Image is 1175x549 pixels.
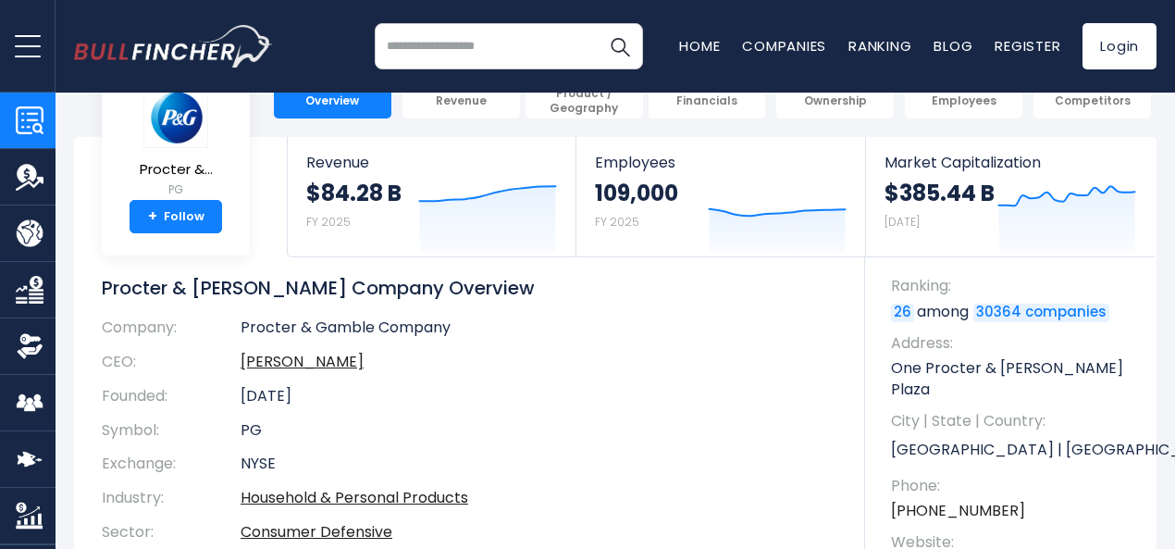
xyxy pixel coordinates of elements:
a: Market Capitalization $385.44 B [DATE] [866,137,1155,256]
th: Symbol: [102,414,241,448]
a: Ranking [848,36,911,56]
th: CEO: [102,345,241,380]
button: Search [597,23,643,69]
span: Revenue [436,94,487,108]
a: Register [995,36,1060,56]
small: [DATE] [884,214,920,230]
a: Household & Personal Products [241,487,468,508]
p: among [891,302,1138,322]
th: Founded: [102,380,241,414]
strong: 109,000 [595,179,678,207]
span: Phone: [891,476,1138,496]
p: One Procter & [PERSON_NAME] Plaza [891,358,1138,400]
td: Procter & Gamble Company [241,318,837,345]
a: +Follow [130,200,222,233]
a: Procter &... PG [139,85,214,201]
span: Address: [891,333,1138,354]
span: Revenue [306,154,557,171]
th: Industry: [102,481,241,516]
strong: $84.28 B [306,179,402,207]
small: PG [140,181,213,198]
span: Ownership [804,94,867,108]
span: City | State | Country: [891,411,1138,431]
td: [DATE] [241,380,837,414]
th: Exchange: [102,447,241,481]
p: [GEOGRAPHIC_DATA] | [GEOGRAPHIC_DATA] | US [891,437,1138,465]
strong: + [148,208,157,225]
img: bullfincher logo [74,25,273,68]
span: Overview [305,94,359,108]
td: PG [241,414,837,448]
small: FY 2025 [595,214,639,230]
td: NYSE [241,447,837,481]
a: Employees 109,000 FY 2025 [576,137,864,256]
span: Product / Geography [534,86,635,115]
a: Companies [742,36,826,56]
span: Financials [676,94,737,108]
span: Employees [932,94,996,108]
a: ceo [241,351,364,372]
span: Ranking: [891,276,1138,296]
a: Consumer Defensive [241,521,392,543]
a: 26 [891,304,914,322]
span: Market Capitalization [884,154,1136,171]
h1: Procter & [PERSON_NAME] Company Overview [102,276,837,300]
a: [PHONE_NUMBER] [891,501,1025,521]
th: Company: [102,318,241,345]
a: Blog [934,36,972,56]
span: Employees [595,154,846,171]
a: 30364 companies [973,304,1109,322]
strong: $385.44 B [884,179,995,207]
img: Ownership [16,332,43,360]
span: Procter &... [140,162,213,178]
small: FY 2025 [306,214,351,230]
a: Revenue $84.28 B FY 2025 [288,137,575,256]
span: Competitors [1055,94,1131,108]
a: Go to homepage [74,25,273,68]
a: Login [1082,23,1156,69]
a: Home [679,36,720,56]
